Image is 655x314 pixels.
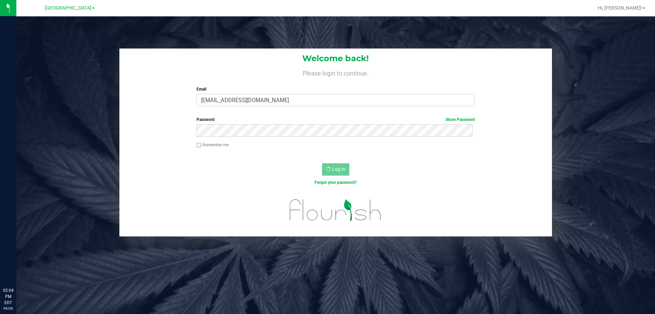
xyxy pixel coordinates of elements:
[3,306,13,311] p: 09/26
[598,5,642,11] span: Hi, [PERSON_NAME]!
[446,117,475,122] a: Show Password
[119,68,552,77] h4: Please login to continue.
[322,163,349,176] button: Log In
[196,117,215,122] span: Password
[315,180,357,185] a: Forgot your password?
[196,142,229,148] label: Remember me
[3,287,13,306] p: 02:04 PM EDT
[45,5,91,11] span: [GEOGRAPHIC_DATA]
[119,54,552,63] h1: Welcome back!
[196,143,201,148] input: Remember me
[281,193,390,228] img: flourish_logo.svg
[196,86,475,92] label: Email
[332,166,345,172] span: Log In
